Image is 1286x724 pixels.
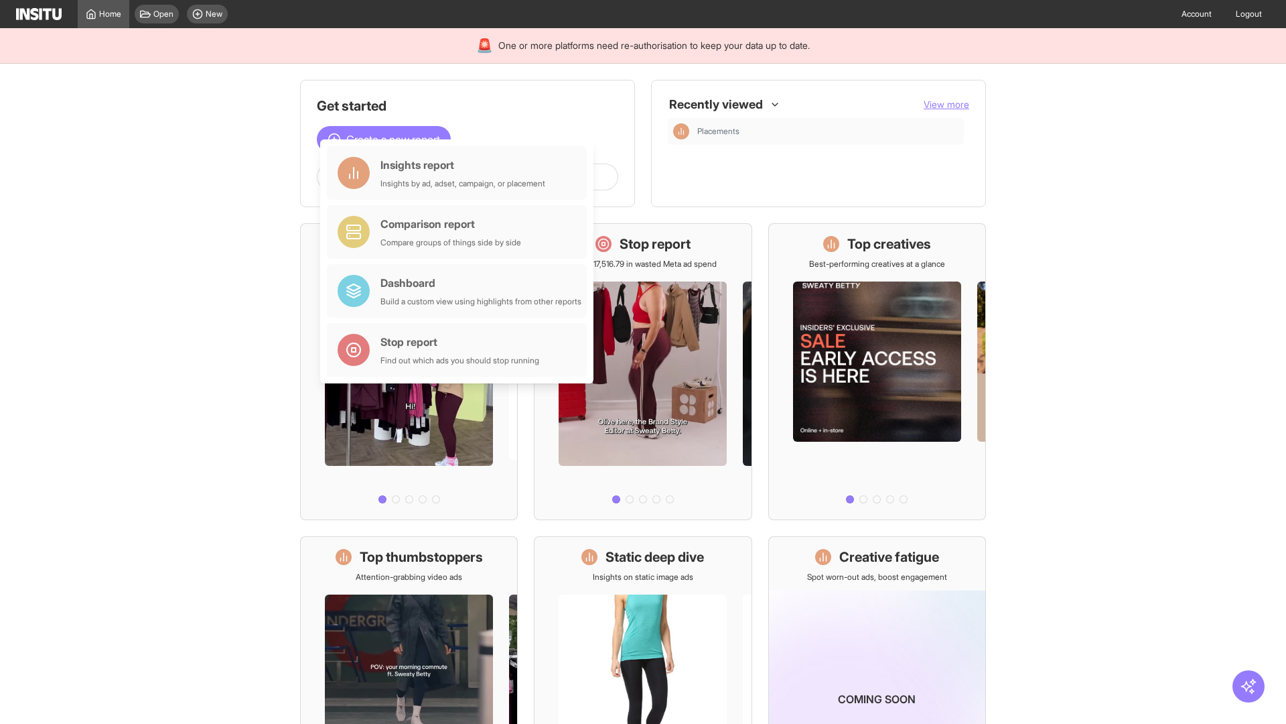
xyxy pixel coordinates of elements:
a: Stop reportSave £17,516.79 in wasted Meta ad spend [534,223,752,520]
div: Comparison report [380,216,521,232]
a: Top creativesBest-performing creatives at a glance [768,223,986,520]
div: Build a custom view using highlights from other reports [380,296,581,307]
img: Logo [16,8,62,20]
h1: Stop report [620,235,691,253]
p: Save £17,516.79 in wasted Meta ad spend [569,259,717,269]
span: One or more platforms need re-authorisation to keep your data up to date. [498,39,810,52]
h1: Top thumbstoppers [360,548,483,566]
h1: Top creatives [847,235,931,253]
button: Create a new report [317,126,451,153]
div: Insights [673,123,689,139]
button: View more [924,98,969,111]
a: What's live nowSee all active ads instantly [300,223,518,520]
div: Insights by ad, adset, campaign, or placement [380,178,545,189]
div: Insights report [380,157,545,173]
p: Attention-grabbing video ads [356,572,462,583]
span: Placements [697,126,739,137]
span: View more [924,99,969,110]
span: Open [153,9,173,19]
div: Stop report [380,334,539,350]
span: Create a new report [346,131,440,147]
span: Home [99,9,121,19]
p: Insights on static image ads [593,572,693,583]
span: Placements [697,126,958,137]
div: 🚨 [476,36,493,55]
div: Find out which ads you should stop running [380,355,539,366]
div: Compare groups of things side by side [380,237,521,248]
h1: Get started [317,97,618,115]
span: New [206,9,222,19]
div: Dashboard [380,275,581,291]
p: Best-performing creatives at a glance [809,259,945,269]
h1: Static deep dive [605,548,704,566]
